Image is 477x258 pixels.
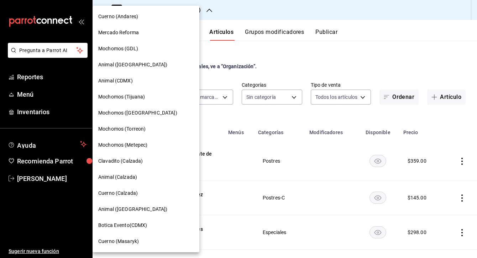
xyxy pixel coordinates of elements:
[98,222,147,229] span: Botica Evento(CDMX)
[98,238,139,245] span: Cuerno (Masaryk)
[98,157,143,165] span: Clavadito (Calzada)
[93,121,199,137] div: Mochomos (Torreon)
[98,45,138,52] span: Mochomos (GDL)
[93,9,199,25] div: Cuerno (Andares)
[98,93,145,101] span: Mochomos (Tijuana)
[93,185,199,201] div: Cuerno (Calzada)
[93,233,199,249] div: Cuerno (Masaryk)
[93,217,199,233] div: Botica Evento(CDMX)
[98,141,147,149] span: Mochomos (Metepec)
[93,201,199,217] div: Animal ([GEOGRAPHIC_DATA])
[93,153,199,169] div: Clavadito (Calzada)
[93,137,199,153] div: Mochomos (Metepec)
[98,61,167,69] span: Animal ([GEOGRAPHIC_DATA])
[93,169,199,185] div: Animal (Calzada)
[98,125,146,133] span: Mochomos (Torreon)
[98,173,137,181] span: Animal (Calzada)
[98,13,138,20] span: Cuerno (Andares)
[93,41,199,57] div: Mochomos (GDL)
[98,189,138,197] span: Cuerno (Calzada)
[93,25,199,41] div: Mercado Reforma
[93,89,199,105] div: Mochomos (Tijuana)
[98,77,133,85] span: Animal (CDMX)
[98,29,139,36] span: Mercado Reforma
[93,105,199,121] div: Mochomos ([GEOGRAPHIC_DATA])
[98,109,177,117] span: Mochomos ([GEOGRAPHIC_DATA])
[93,73,199,89] div: Animal (CDMX)
[98,206,167,213] span: Animal ([GEOGRAPHIC_DATA])
[93,57,199,73] div: Animal ([GEOGRAPHIC_DATA])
